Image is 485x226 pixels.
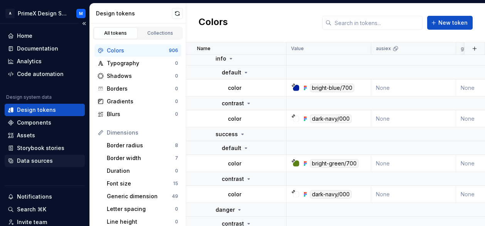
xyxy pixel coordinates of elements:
div: M [79,10,83,17]
div: Data sources [17,157,53,165]
span: New token [438,19,468,27]
div: Dimensions [107,129,178,137]
a: Documentation [5,42,85,55]
div: dark-navy/000 [310,190,352,199]
div: Colors [107,47,169,54]
h2: Colors [199,16,228,30]
div: A [5,9,15,18]
div: Components [17,119,51,126]
div: Blurs [107,110,175,118]
div: 906 [169,47,178,54]
div: Design system data [6,94,52,100]
div: 0 [175,98,178,105]
div: 0 [175,86,178,92]
p: contrast [222,100,244,107]
div: Typography [107,59,175,67]
div: Border radius [107,142,175,149]
button: Search ⌘K [5,203,85,216]
a: Data sources [5,155,85,167]
button: Notifications [5,191,85,203]
div: 0 [175,219,178,225]
td: None [371,110,456,127]
a: Storybook stories [5,142,85,154]
div: 8 [175,142,178,148]
a: Assets [5,129,85,142]
div: Gradients [107,98,175,105]
div: 15 [173,180,178,187]
div: Analytics [17,57,42,65]
p: success [216,130,238,138]
a: Borders0 [94,83,181,95]
button: APrimeX Design SystemM [2,5,88,22]
a: Components [5,116,85,129]
div: Border width [107,154,175,162]
div: Home [17,32,32,40]
a: Letter spacing0 [104,203,181,215]
a: Shadows0 [94,70,181,82]
button: Collapse sidebar [79,18,89,29]
div: PrimeX Design System [18,10,67,17]
p: default [222,69,241,76]
div: 0 [175,206,178,212]
div: Duration [107,167,175,175]
p: default [222,144,241,152]
div: Letter spacing [107,205,175,213]
div: 7 [175,155,178,161]
p: Value [291,46,304,52]
a: Generic dimension49 [104,190,181,202]
a: Code automation [5,68,85,80]
p: color [228,115,241,123]
div: dark-navy/000 [310,115,352,123]
div: Shadows [107,72,175,80]
a: Font size15 [104,177,181,190]
div: Invite team [17,218,47,226]
a: Blurs0 [94,108,181,120]
div: 0 [175,111,178,117]
div: Assets [17,132,35,139]
div: Font size [107,180,173,187]
div: Notifications [17,193,52,201]
input: Search in tokens... [332,16,423,30]
div: Collections [141,30,180,36]
div: 0 [175,168,178,174]
div: Line height [107,218,175,226]
div: Storybook stories [17,144,64,152]
div: 49 [172,193,178,199]
a: Home [5,30,85,42]
a: Analytics [5,55,85,67]
td: None [371,186,456,203]
a: Duration0 [104,165,181,177]
div: All tokens [96,30,135,36]
p: contrast [222,175,244,183]
div: Borders [107,85,175,93]
div: 0 [175,73,178,79]
div: Documentation [17,45,58,52]
a: Colors906 [94,44,181,57]
p: Name [197,46,211,52]
div: Search ⌘K [17,206,46,213]
div: bright-green/700 [310,159,359,168]
div: Design tokens [96,10,172,17]
a: Border width7 [104,152,181,164]
p: ausiex [376,46,391,52]
a: Border radius8 [104,139,181,152]
div: 0 [175,60,178,66]
td: None [371,155,456,172]
div: Generic dimension [107,192,172,200]
p: info [216,55,226,62]
p: danger [216,206,235,214]
td: None [371,79,456,96]
div: Code automation [17,70,64,78]
div: Design tokens [17,106,56,114]
div: bright-blue/700 [310,84,354,92]
p: color [228,84,241,92]
p: color [228,191,241,198]
button: New token [427,16,473,30]
p: color [228,160,241,167]
a: Design tokens [5,104,85,116]
a: Typography0 [94,57,181,69]
a: Gradients0 [94,95,181,108]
